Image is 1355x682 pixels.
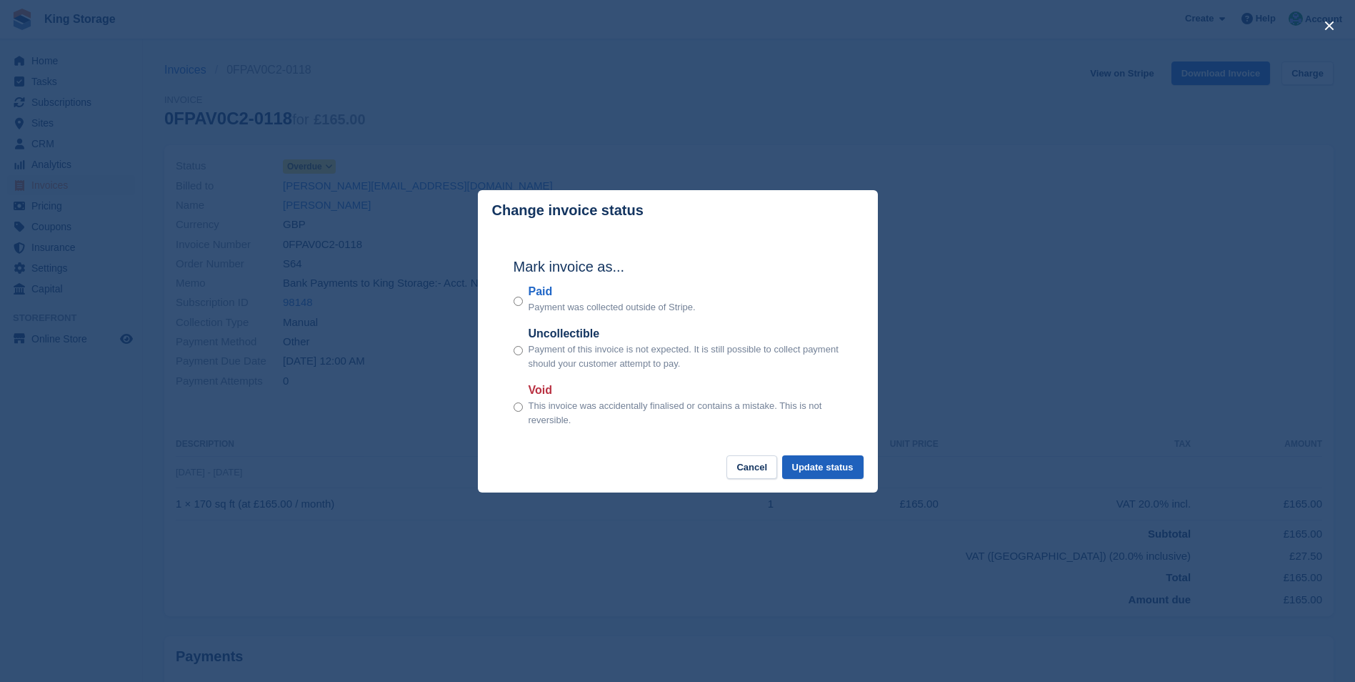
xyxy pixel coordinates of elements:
[529,399,842,427] p: This invoice was accidentally finalised or contains a mistake. This is not reversible.
[492,202,644,219] p: Change invoice status
[726,455,777,479] button: Cancel
[514,256,842,277] h2: Mark invoice as...
[529,300,696,315] p: Payment was collected outside of Stripe.
[529,382,842,399] label: Void
[782,455,864,479] button: Update status
[529,325,842,342] label: Uncollectible
[1318,14,1341,37] button: close
[529,342,842,370] p: Payment of this invoice is not expected. It is still possible to collect payment should your cust...
[529,283,696,300] label: Paid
